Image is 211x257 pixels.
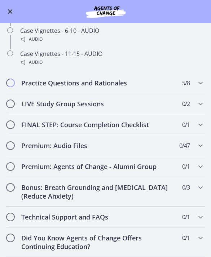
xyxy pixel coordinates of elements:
[197,106,211,119] button: Fullscreen
[21,79,176,87] h2: Practice Questions and Rationales
[36,51,43,58] tspan: 15
[179,141,190,150] span: 0 / 47
[87,35,124,71] button: Play Video
[21,141,176,150] h2: Premium: Audio Files
[29,40,55,66] button: Skip back 15 seconds
[6,7,14,16] button: Enable menu
[182,106,197,119] button: Airplay
[169,51,175,58] tspan: 15
[70,4,142,19] img: Agents of Change
[20,58,205,67] div: Audio
[168,106,182,119] button: Show settings menu
[33,106,164,119] div: Playbar
[182,213,190,221] span: 0 / 1
[182,99,190,108] span: 0 / 2
[21,162,176,171] h2: Premium: Agents of Change - Alumni Group
[21,183,176,200] h2: Bonus: Breath Grounding and [MEDICAL_DATA] (Reduce Anxiety)
[20,35,205,44] div: Audio
[21,234,176,251] h2: Did You Know Agents of Change Offers Continuing Education?
[21,213,176,221] h2: Technical Support and FAQs
[20,26,205,44] div: Case Vignettes - 6-10 - AUDIO
[156,40,182,66] button: Skip ahead 15 seconds
[21,99,176,108] h2: LIVE Study Group Sessions
[21,120,176,129] h2: FINAL STEP: Course Completion Checklist
[182,162,190,171] span: 0 / 1
[20,49,205,67] div: Case Vignettes - 11-15 - AUDIO
[182,79,190,87] span: 5 / 8
[182,234,190,242] span: 0 / 1
[182,120,190,129] span: 0 / 1
[182,183,190,192] span: 0 / 3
